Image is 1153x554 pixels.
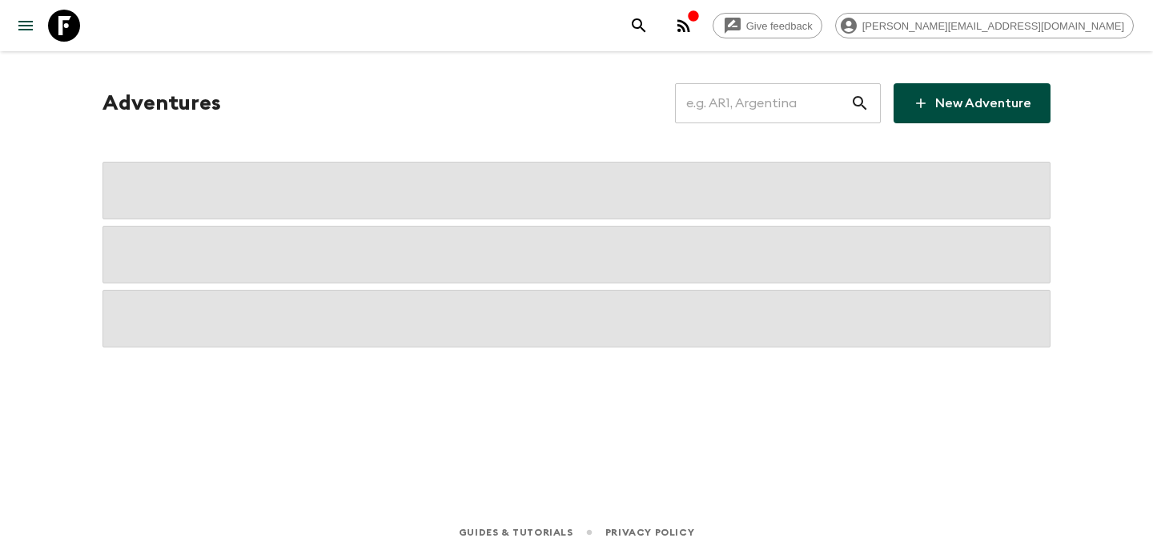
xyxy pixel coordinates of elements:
span: Give feedback [737,20,822,32]
button: search adventures [623,10,655,42]
a: Give feedback [713,13,822,38]
input: e.g. AR1, Argentina [675,81,850,126]
a: Privacy Policy [605,524,694,541]
a: New Adventure [894,83,1051,123]
button: menu [10,10,42,42]
span: [PERSON_NAME][EMAIL_ADDRESS][DOMAIN_NAME] [854,20,1133,32]
h1: Adventures [102,87,221,119]
div: [PERSON_NAME][EMAIL_ADDRESS][DOMAIN_NAME] [835,13,1134,38]
a: Guides & Tutorials [459,524,573,541]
